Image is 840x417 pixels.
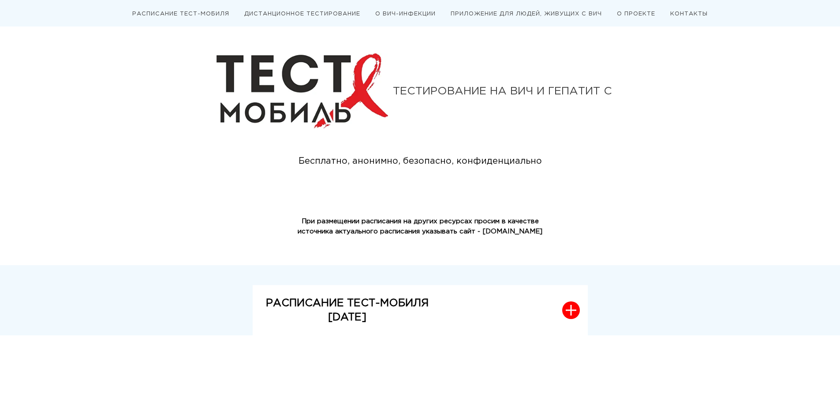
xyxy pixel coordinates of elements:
a: О ПРОЕКТЕ [617,11,655,16]
a: РАСПИСАНИЕ ТЕСТ-МОБИЛЯ [132,11,229,16]
a: ПРИЛОЖЕНИЕ ДЛЯ ЛЮДЕЙ, ЖИВУЩИХ С ВИЧ [451,11,602,16]
div: Бесплатно, анонимно, безопасно, конфиденциально [283,154,558,168]
strong: РАСПИСАНИЕ ТЕСТ-МОБИЛЯ [266,298,429,308]
div: ТЕСТИРОВАНИЕ НА ВИЧ И ГЕПАТИТ С [393,86,624,97]
a: КОНТАКТЫ [670,11,708,16]
strong: При размещении расписания на других ресурсах просим в качестве источника актуального расписания у... [298,218,542,234]
a: ДИСТАНЦИОННОЕ ТЕСТИРОВАНИЕ [244,11,360,16]
p: [DATE] [266,310,429,324]
button: РАСПИСАНИЕ ТЕСТ-МОБИЛЯ[DATE] [253,285,588,336]
a: О ВИЧ-ИНФЕКЦИИ [375,11,436,16]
